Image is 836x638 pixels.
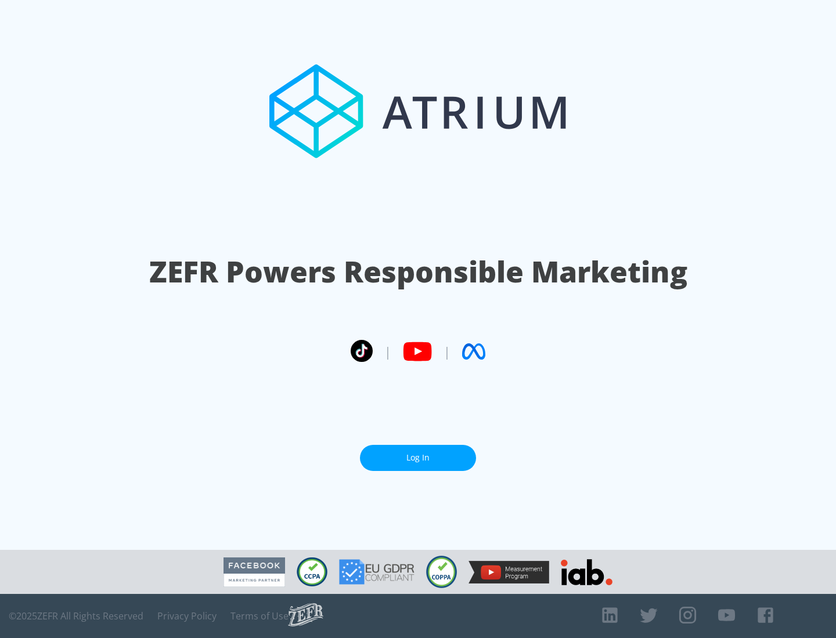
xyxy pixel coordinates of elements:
img: Facebook Marketing Partner [224,557,285,587]
img: CCPA Compliant [297,557,327,586]
h1: ZEFR Powers Responsible Marketing [149,252,687,292]
span: | [384,343,391,360]
img: IAB [561,559,612,585]
a: Log In [360,445,476,471]
span: | [444,343,451,360]
img: GDPR Compliant [339,559,415,585]
img: YouTube Measurement Program [469,561,549,583]
a: Terms of Use [230,610,289,622]
a: Privacy Policy [157,610,217,622]
img: COPPA Compliant [426,556,457,588]
span: © 2025 ZEFR All Rights Reserved [9,610,143,622]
